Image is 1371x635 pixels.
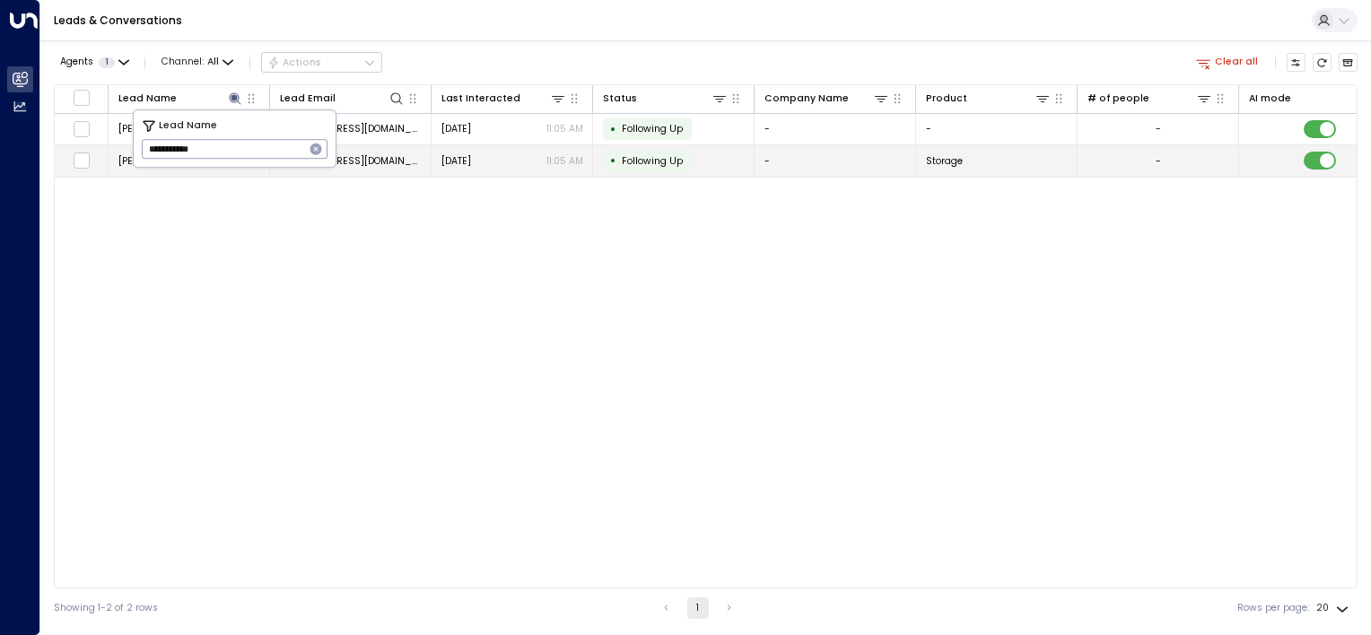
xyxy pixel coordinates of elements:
[622,122,683,135] span: Following Up
[1313,53,1332,73] span: Refresh
[655,597,741,619] nav: pagination navigation
[60,57,93,67] span: Agents
[99,57,115,68] span: 1
[610,117,616,141] div: •
[118,154,196,168] span: Todd Powell
[687,597,709,619] button: page 1
[280,91,336,107] div: Lead Email
[603,91,637,107] div: Status
[764,90,890,107] div: Company Name
[1237,601,1309,615] label: Rows per page:
[764,91,849,107] div: Company Name
[546,154,583,168] p: 11:05 AM
[207,57,219,67] span: All
[54,53,134,72] button: Agents1
[755,145,916,177] td: -
[1087,90,1213,107] div: # of people
[73,152,90,170] span: Toggle select row
[1287,53,1306,73] button: Customize
[156,53,239,72] span: Channel:
[118,90,244,107] div: Lead Name
[1249,91,1291,107] div: AI mode
[441,90,567,107] div: Last Interacted
[280,122,422,135] span: toddpowell994@gmail.com
[54,13,182,28] a: Leads & Conversations
[926,154,963,168] span: Storage
[267,57,322,69] div: Actions
[280,154,422,168] span: toddpowell994@gmail.com
[441,154,471,168] span: Aug 14, 2025
[441,122,471,135] span: Aug 15, 2025
[926,91,967,107] div: Product
[1087,91,1149,107] div: # of people
[280,90,406,107] div: Lead Email
[603,90,729,107] div: Status
[118,91,177,107] div: Lead Name
[73,120,90,137] span: Toggle select row
[1191,53,1264,72] button: Clear all
[261,52,382,74] button: Actions
[73,89,90,106] span: Toggle select all
[159,118,217,134] span: Lead Name
[54,601,158,615] div: Showing 1-2 of 2 rows
[1156,122,1161,135] div: -
[1156,154,1161,168] div: -
[926,90,1052,107] div: Product
[156,53,239,72] button: Channel:All
[610,149,616,172] div: •
[546,122,583,135] p: 11:05 AM
[916,114,1078,145] td: -
[118,122,196,135] span: Todd Powell
[441,91,520,107] div: Last Interacted
[1339,53,1358,73] button: Archived Leads
[1316,597,1352,619] div: 20
[261,52,382,74] div: Button group with a nested menu
[622,154,683,168] span: Following Up
[755,114,916,145] td: -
